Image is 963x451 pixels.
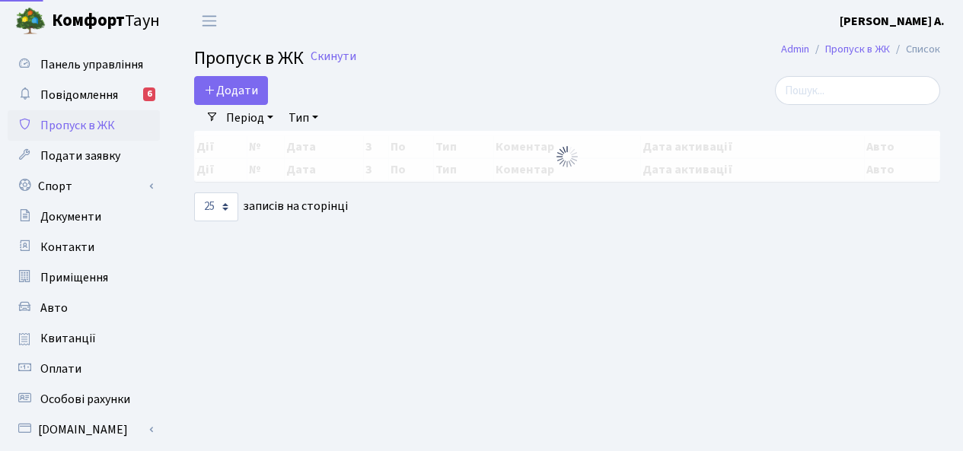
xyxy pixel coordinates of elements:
span: Оплати [40,360,81,377]
a: Тип [282,105,324,131]
div: 6 [143,87,155,101]
a: Панель управління [8,49,160,80]
a: Квитанції [8,323,160,354]
img: logo.png [15,6,46,37]
span: Додати [204,82,258,99]
a: Спорт [8,171,160,202]
span: Пропуск в ЖК [40,117,115,134]
span: Повідомлення [40,87,118,103]
a: Пропуск в ЖК [825,41,890,57]
a: Документи [8,202,160,232]
a: Оплати [8,354,160,384]
a: Пропуск в ЖК [8,110,160,141]
span: Особові рахунки [40,391,130,408]
a: Додати [194,76,268,105]
a: Admin [781,41,809,57]
span: Подати заявку [40,148,120,164]
a: Контакти [8,232,160,262]
span: Авто [40,300,68,316]
span: Пропуск в ЖК [194,45,304,71]
span: Контакти [40,239,94,256]
a: Подати заявку [8,141,160,171]
span: Приміщення [40,269,108,286]
a: [PERSON_NAME] А. [840,12,945,30]
img: Обробка... [555,145,579,169]
nav: breadcrumb [758,33,963,65]
b: Комфорт [52,8,125,33]
span: Документи [40,208,101,225]
a: Особові рахунки [8,384,160,414]
a: Авто [8,293,160,323]
label: записів на сторінці [194,192,348,221]
span: Панель управління [40,56,143,73]
a: [DOMAIN_NAME] [8,414,160,445]
a: Повідомлення6 [8,80,160,110]
span: Таун [52,8,160,34]
a: Період [220,105,279,131]
button: Переключити навігацію [190,8,228,33]
input: Пошук... [775,76,940,105]
b: [PERSON_NAME] А. [840,13,945,30]
li: Список [890,41,940,58]
select: записів на сторінці [194,192,238,221]
a: Скинути [311,49,356,64]
a: Приміщення [8,262,160,293]
span: Квитанції [40,330,96,347]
